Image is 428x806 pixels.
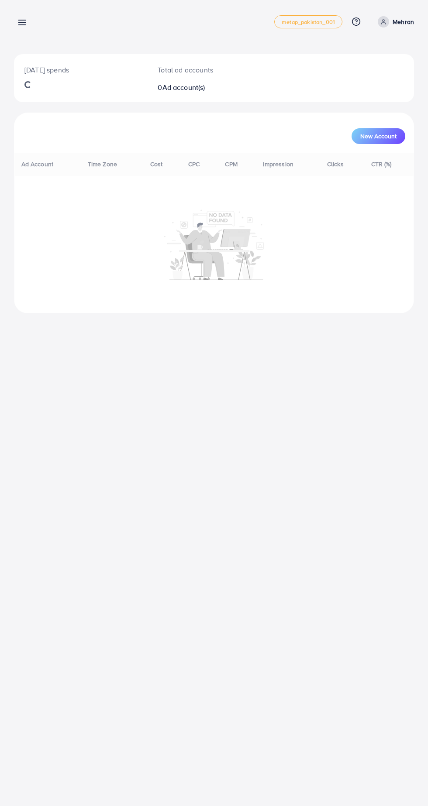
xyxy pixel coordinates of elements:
[393,17,414,27] p: Mehran
[360,133,397,139] span: New Account
[352,128,405,144] button: New Account
[162,82,205,92] span: Ad account(s)
[374,16,414,27] a: Mehran
[274,15,342,28] a: metap_pakistan_001
[24,65,137,75] p: [DATE] spends
[282,19,335,25] span: metap_pakistan_001
[158,83,237,92] h2: 0
[158,65,237,75] p: Total ad accounts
